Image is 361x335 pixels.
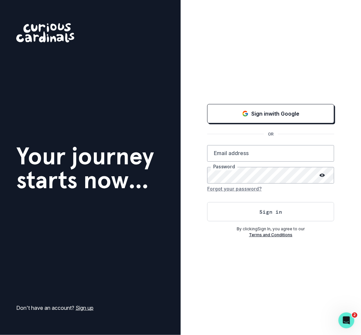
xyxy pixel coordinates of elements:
p: By clicking Sign In , you agree to our [207,226,334,232]
h1: Your journey starts now... [16,144,154,192]
a: Terms and Conditions [249,232,292,237]
p: Don't have an account? [16,304,93,312]
img: Curious Cardinals Logo [16,23,74,42]
p: OR [264,131,278,137]
span: 2 [352,312,357,318]
a: Sign up [76,305,93,311]
button: Sign in with Google (GSuite) [207,104,334,123]
button: Sign in [207,202,334,221]
button: Forgot your password? [207,184,262,194]
iframe: Intercom live chat [338,312,354,328]
p: Sign in with Google [251,110,299,118]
